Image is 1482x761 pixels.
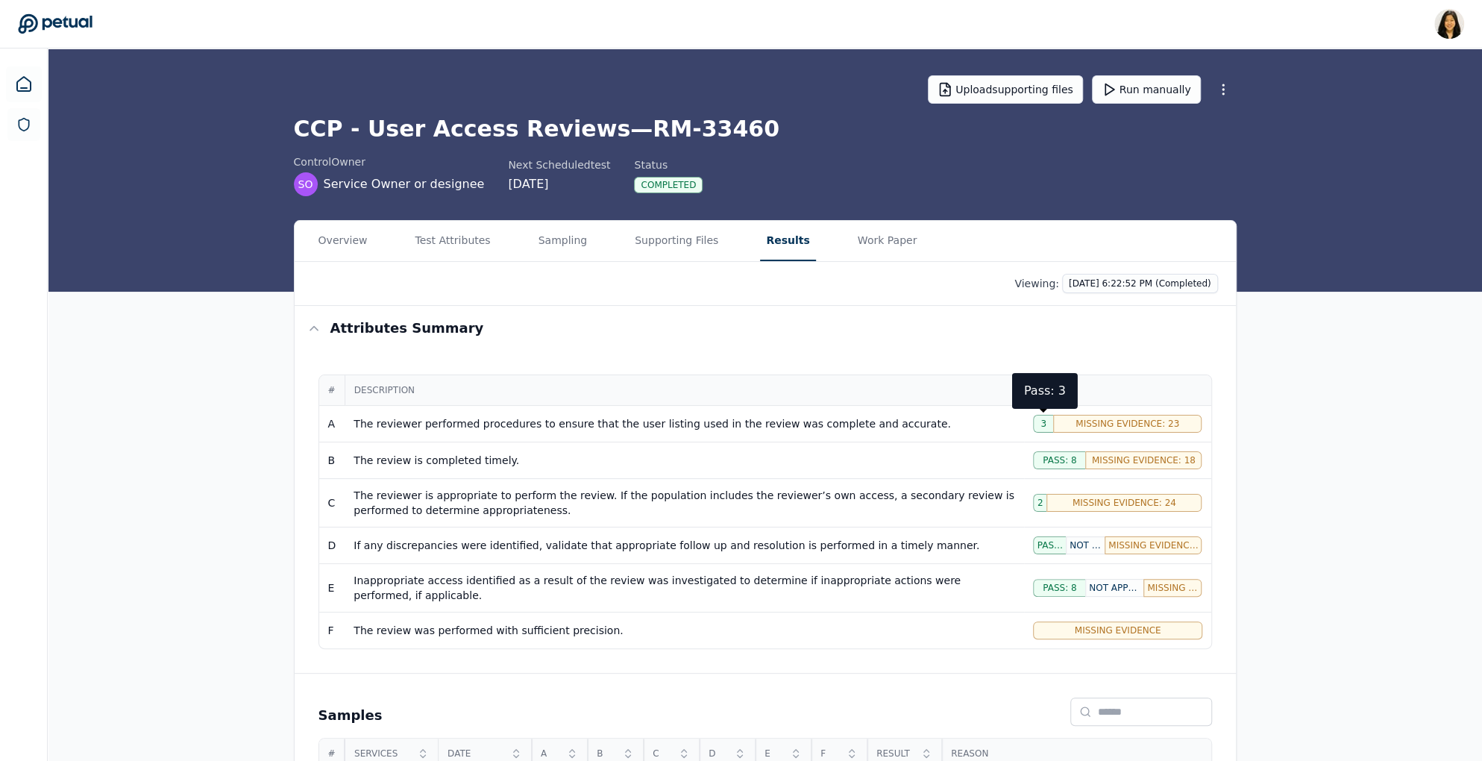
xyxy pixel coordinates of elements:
button: Uploadsupporting files [928,75,1083,104]
span: Service Owner or designee [324,175,485,193]
span: Reason [951,748,1202,760]
button: Test Attributes [409,221,496,261]
span: Description [354,384,1015,396]
span: A [541,748,562,760]
a: Go to Dashboard [18,13,92,34]
div: The review is completed timely. [354,453,1015,468]
span: Missing Evidence: 9 [1147,582,1198,594]
span: B [597,748,618,760]
td: F [319,613,345,649]
div: The reviewer is appropriate to perform the review. If the population includes the reviewer’s own ... [354,488,1015,518]
td: A [319,406,345,442]
span: Not Applicable: 6 [1070,539,1102,551]
span: Not Applicable: 9 [1089,582,1140,594]
div: If any discrepancies were identified, validate that appropriate follow up and resolution is perfo... [354,538,1015,553]
span: Result [1034,384,1202,396]
button: Run manually [1092,75,1201,104]
span: Missing Evidence: 24 [1073,497,1176,509]
div: [DATE] [508,175,610,193]
td: D [319,527,345,564]
button: [DATE] 6:22:52 PM (Completed) [1062,274,1218,293]
div: Inappropriate access identified as a result of the review was investigated to determine if inappr... [354,573,1015,603]
a: Dashboard [6,66,42,102]
button: Results [760,221,815,261]
td: C [319,479,345,527]
div: Completed [634,177,703,193]
div: Pass: 3 [1012,373,1078,409]
span: Pass: 8 [1043,582,1076,594]
span: Date [448,748,506,760]
h3: Attributes summary [330,318,484,339]
span: Missing Evidence: 23 [1076,418,1179,430]
span: E [764,748,785,760]
span: Missing Evidence [1075,624,1161,636]
div: Next Scheduled test [508,157,610,172]
div: The reviewer performed procedures to ensure that the user listing used in the review was complete... [354,416,1015,431]
button: Supporting Files [629,221,724,261]
span: C [653,748,674,760]
h1: CCP - User Access Reviews — RM-33460 [294,116,1237,143]
span: F [820,748,841,760]
td: B [319,442,345,479]
h2: Samples [318,705,383,726]
button: Work Paper [852,221,923,261]
button: Sampling [533,221,594,261]
div: Status [634,157,703,172]
td: E [319,564,345,613]
button: Attributes summary [295,306,1236,351]
span: Result [876,748,916,760]
span: # [328,384,336,396]
span: Pass: 5 [1037,539,1062,551]
span: Missing Evidence: 15 [1108,539,1198,551]
div: The review was performed with sufficient precision. [354,623,1015,638]
p: Viewing: [1014,276,1059,291]
span: 3 [1040,418,1046,430]
span: Missing Evidence: 18 [1092,454,1196,466]
span: # [328,748,336,760]
div: control Owner [294,154,485,169]
span: Pass: 8 [1043,454,1076,466]
span: SO [298,177,313,192]
span: D [709,748,729,760]
img: Renee Park [1434,9,1464,39]
a: SOC 1 Reports [7,108,40,141]
button: More Options [1210,76,1237,103]
button: Overview [313,221,374,261]
span: Services [354,748,412,760]
span: 2 [1037,497,1043,509]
